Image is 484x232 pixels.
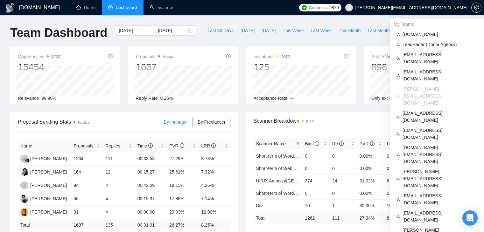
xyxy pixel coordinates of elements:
td: 29.03% [167,206,199,219]
img: OK [20,195,28,203]
div: [PERSON_NAME] [30,182,67,189]
span: user [347,5,351,10]
td: 0 [302,187,330,199]
span: Profile Views [371,53,414,60]
td: 27.29% [167,152,199,166]
td: 12.90% [199,206,230,219]
a: PK[PERSON_NAME] [20,169,67,174]
a: MF[PERSON_NAME] [20,182,67,188]
a: setting [471,5,481,10]
td: 164 [71,166,103,179]
span: This Week [283,27,304,34]
span: Last 30 Days [207,27,234,34]
span: info-circle [211,143,216,148]
span: [DOMAIN_NAME] [403,31,478,38]
td: 00:31:01 [135,219,167,231]
td: 1264 [71,152,103,166]
div: [PERSON_NAME] [30,168,67,175]
th: Proposals [71,140,103,152]
span: info-circle [370,141,375,146]
span: team [396,215,400,218]
span: 2879 [329,4,339,11]
td: 31 [71,206,103,219]
time: [DATE] [51,55,61,58]
td: 0 [330,162,357,174]
span: PVR [360,141,375,146]
span: filter [296,142,300,146]
span: [EMAIL_ADDRESS][DOMAIN_NAME] [403,192,478,206]
td: 0 [330,187,357,199]
a: Short-term of WordPress Americas [256,154,325,159]
span: team [396,43,400,46]
span: team [396,115,400,119]
span: This Month [339,27,361,34]
span: info-circle [108,54,113,58]
span: team [396,94,400,98]
td: 8.78% [199,152,230,166]
td: 56 [71,192,103,206]
span: [PERSON_NAME][EMAIL_ADDRESS][DOMAIN_NAME] [403,85,478,106]
button: Last 30 Days [204,25,237,36]
time: [DATE] [306,119,316,123]
span: Scanner Name [256,141,286,146]
input: End date [158,27,187,34]
span: info-circle [339,141,344,146]
span: -- [290,96,293,101]
td: 6.42% [384,174,412,187]
span: Invitations [254,53,291,60]
span: team [396,197,400,201]
div: My Teams [390,19,484,29]
td: 0.00% [384,150,412,162]
span: setting [472,5,481,10]
span: team [396,73,400,77]
td: 0.00% [357,162,384,174]
span: team [396,32,400,36]
span: By manager [164,119,188,125]
span: filter [295,139,301,148]
span: team [396,177,400,181]
span: Proposals [74,142,95,149]
span: dashboard [108,5,113,10]
td: 30.00% [357,199,384,212]
img: gigradar-bm.png [25,158,30,163]
td: 00:19:37 [135,192,167,206]
span: [EMAIL_ADDRESS][DOMAIN_NAME] [403,51,478,65]
th: Replies [103,140,135,152]
span: Dashboard [116,5,137,10]
td: 00:15:27 [135,166,167,179]
span: Scanner Breakdown [254,117,466,125]
td: 0 [302,150,330,162]
span: [EMAIL_ADDRESS][DOMAIN_NAME] [403,127,478,141]
a: RF[PERSON_NAME] [20,156,67,161]
td: 111 [103,152,135,166]
span: Acceptance Rate [254,96,288,101]
img: upwork-logo.png [302,5,307,10]
a: homeHome [76,5,95,10]
td: 24 [330,174,357,187]
button: [DATE] [237,25,258,36]
div: 15454 [18,61,61,73]
span: Connects: [309,4,328,11]
span: Bids [305,141,319,146]
td: 1262 [302,212,330,224]
span: Replies [105,142,127,149]
span: team [396,153,400,156]
td: 17.86% [167,192,199,206]
td: 0.00% [357,187,384,199]
span: info-circle [344,54,348,58]
button: This Week [279,25,307,36]
td: 0.00% [357,150,384,162]
input: Start date [119,27,148,34]
td: 0.00% [384,162,412,174]
div: [PERSON_NAME] [30,208,67,215]
span: Last Week [311,27,332,34]
span: No data [163,55,174,58]
span: Re [332,141,344,146]
td: 00:33:53 [135,152,167,166]
span: 99.98% [41,96,56,101]
img: MF [20,181,28,189]
td: 4.26% [199,179,230,192]
span: Proposals [136,53,173,60]
td: 374 [302,174,330,187]
td: 00:42:09 [135,179,167,192]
